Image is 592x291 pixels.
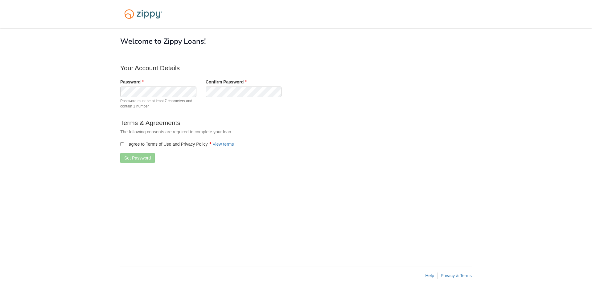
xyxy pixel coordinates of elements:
input: Verify Password [206,87,282,97]
a: View terms [213,142,234,147]
a: Help [425,273,434,278]
p: The following consents are required to complete your loan. [120,129,367,135]
p: Terms & Agreements [120,118,367,127]
p: Your Account Details [120,63,367,72]
label: Confirm Password [206,79,247,85]
span: Password must be at least 7 characters and contain 1 number [120,99,196,109]
input: I agree to Terms of Use and Privacy PolicyView terms [120,142,124,146]
a: Privacy & Terms [441,273,472,278]
label: Password [120,79,144,85]
img: Logo [120,6,166,22]
h1: Welcome to Zippy Loans! [120,37,472,45]
label: I agree to Terms of Use and Privacy Policy [120,141,234,147]
button: Set Password [120,153,155,163]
